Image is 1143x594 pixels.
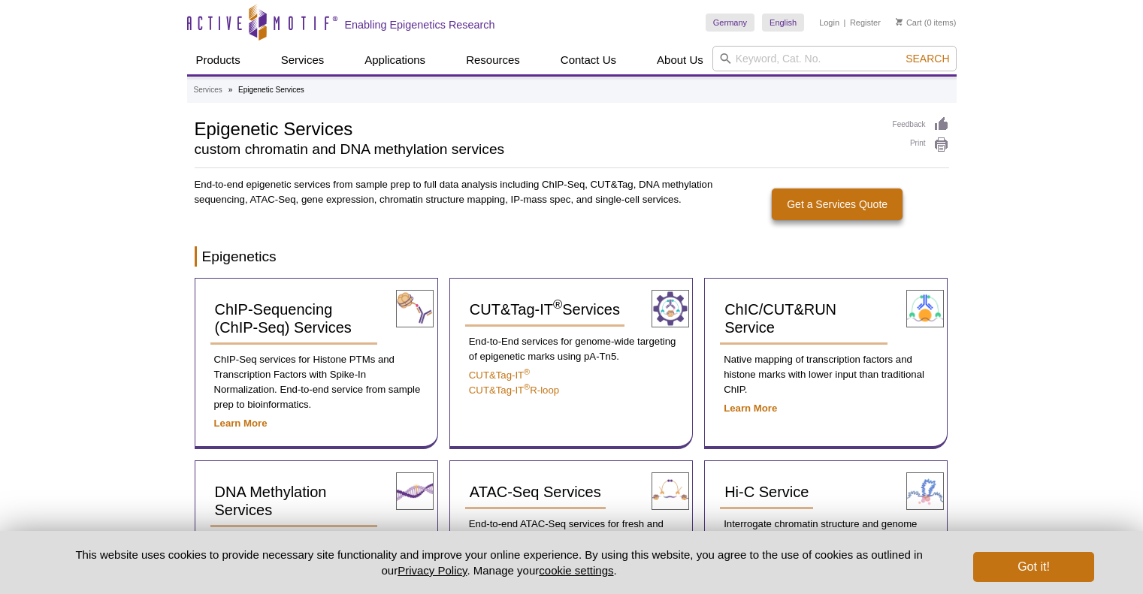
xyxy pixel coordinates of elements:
li: » [228,86,233,94]
img: Your Cart [896,18,903,26]
span: ChIP-Sequencing (ChIP-Seq) Services [215,301,352,336]
span: Search [906,53,949,65]
a: ATAC-Seq Services [465,476,606,509]
p: This website uses cookies to provide necessary site functionality and improve your online experie... [50,547,949,578]
p: End-to-End services for genome-wide targeting of epigenetic marks using pA-Tn5. [465,334,677,364]
sup: ® [553,298,562,312]
a: Learn More [214,418,268,429]
p: End-to-end epigenetic services from sample prep to full data analysis including ChIP-Seq, CUT&Tag... [195,177,715,207]
button: cookie settings [539,564,613,577]
span: DNA Methylation Services [215,484,327,518]
a: Feedback [893,116,949,133]
a: Services [194,83,222,97]
p: Native mapping of transcription factors and histone marks with lower input than traditional ChIP. [720,352,932,397]
img: ChIP-Seq Services [396,290,434,327]
img: ChIC/CUT&RUN Service [906,290,944,327]
li: (0 items) [896,14,957,32]
a: Products [187,46,249,74]
a: ChIC/CUT&RUN Service [720,294,887,345]
a: Privacy Policy [398,564,467,577]
span: CUT&Tag-IT Services [470,301,620,318]
a: Cart [896,17,922,28]
span: Hi-C Service [724,484,809,500]
a: About Us [648,46,712,74]
span: ChIC/CUT&RUN Service [724,301,836,336]
a: Germany [706,14,754,32]
img: Hi-C Service [906,472,944,510]
a: Login [819,17,839,28]
a: Contact Us [552,46,625,74]
h2: Enabling Epigenetics Research [345,18,495,32]
img: ATAC-Seq Services [652,472,689,510]
a: Applications [355,46,434,74]
a: ChIP-Sequencing (ChIP-Seq) Services [210,294,378,345]
a: Print [893,137,949,153]
button: Got it! [973,552,1093,582]
sup: ® [524,367,530,376]
a: Services [272,46,334,74]
sup: ® [524,382,530,391]
li: | [844,14,846,32]
a: CUT&Tag-IT®Services [465,294,624,327]
a: Resources [457,46,529,74]
a: Learn More [724,403,777,414]
a: English [762,14,804,32]
a: Get a Services Quote [772,188,903,220]
a: Hi-C Service [720,476,813,509]
h2: custom chromatin and DNA methylation services [195,143,878,156]
a: Register [850,17,881,28]
button: Search [901,52,954,65]
h2: Epigenetics [195,246,949,267]
li: Epigenetic Services [238,86,304,94]
p: End-to-end ATAC-Seq services for fresh and fixed samples. [465,517,677,547]
span: ATAC-Seq Services [470,484,601,500]
img: DNA Methylation Services [396,472,434,510]
input: Keyword, Cat. No. [712,46,957,71]
a: CUT&Tag-IT® [469,369,530,381]
img: CUT&Tag-IT® Services [652,290,689,327]
p: Interrogate chromatin structure and genome organization within the 3D nuclear space. Map all inte... [720,517,932,577]
p: ChIP-Seq services for Histone PTMs and Transcription Factors with Spike-In Normalization. End-to-... [210,352,422,412]
a: CUT&Tag-IT®R-loop [469,384,559,396]
a: DNA Methylation Services [210,476,378,527]
h1: Epigenetic Services [195,116,878,139]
